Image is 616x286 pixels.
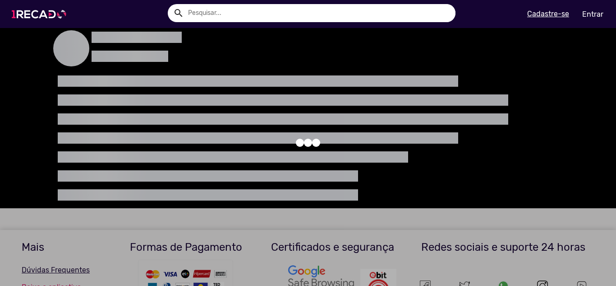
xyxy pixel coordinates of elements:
input: Pesquisar... [181,4,455,22]
a: Entrar [576,6,609,22]
mat-icon: Example home icon [173,8,184,19]
button: Example home icon [170,5,186,20]
u: Cadastre-se [527,9,569,18]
